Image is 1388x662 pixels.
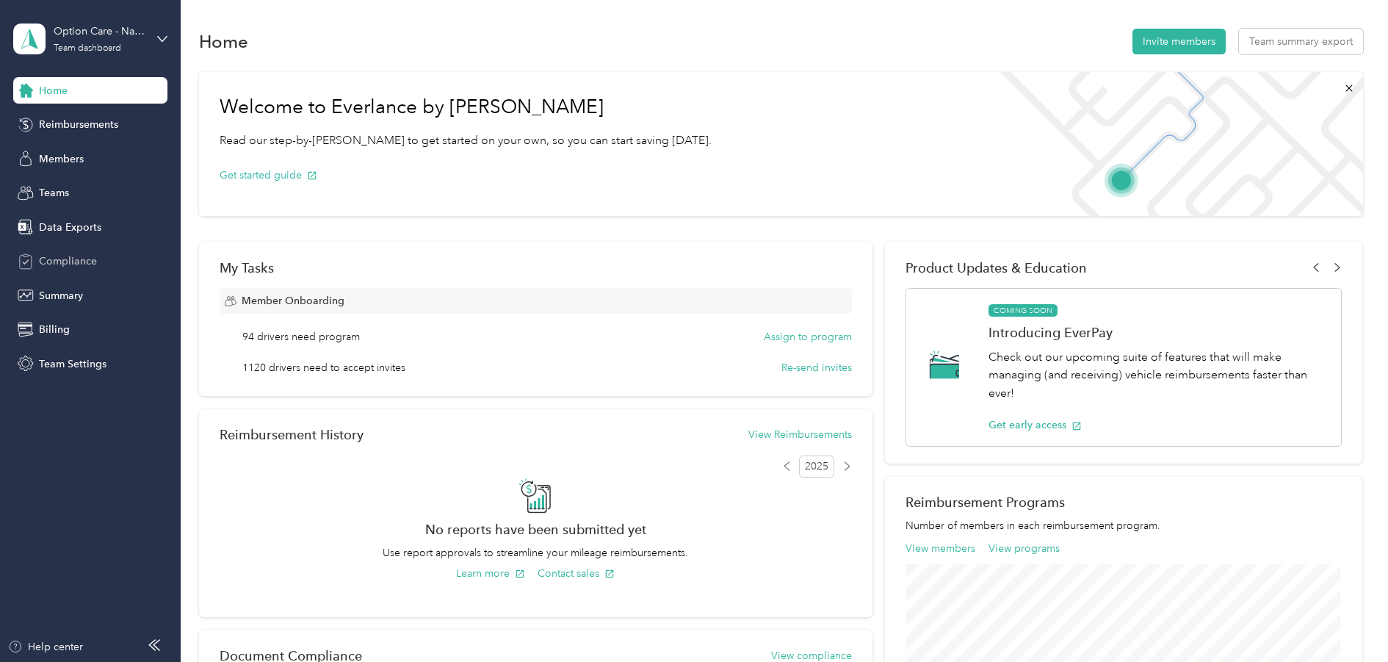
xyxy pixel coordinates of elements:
[986,72,1362,216] img: Welcome to everlance
[39,356,106,372] span: Team Settings
[906,518,1342,533] p: Number of members in each reimbursement program.
[220,260,852,276] div: My Tasks
[54,44,121,53] div: Team dashboard
[39,117,118,132] span: Reimbursements
[988,325,1326,340] h1: Introducing EverPay
[748,427,852,442] button: View Reimbursements
[220,522,852,537] h2: No reports have been submitted yet
[988,348,1326,403] p: Check out our upcoming suite of features that will make managing (and receiving) vehicle reimburs...
[220,96,712,119] h1: Welcome to Everlance by [PERSON_NAME]
[8,639,83,655] button: Help center
[1306,580,1388,662] iframe: Everlance-gr Chat Button Frame
[906,541,975,556] button: View members
[39,151,84,167] span: Members
[39,220,101,235] span: Data Exports
[1239,29,1363,54] button: Team summary export
[242,293,344,309] span: Member Onboarding
[906,494,1342,510] h2: Reimbursement Programs
[39,253,97,269] span: Compliance
[39,185,69,201] span: Teams
[1132,29,1226,54] button: Invite members
[242,360,405,375] span: 1120 drivers need to accept invites
[456,566,525,581] button: Learn more
[799,456,834,478] span: 2025
[199,34,248,49] h1: Home
[220,427,364,442] h2: Reimbursement History
[39,322,70,337] span: Billing
[220,168,317,183] button: Get started guide
[39,83,68,98] span: Home
[988,304,1058,317] span: COMING SOON
[538,566,615,581] button: Contact sales
[906,260,1087,276] span: Product Updates & Education
[781,360,852,375] button: Re-send invites
[988,541,1060,556] button: View programs
[242,329,360,345] span: 94 drivers need program
[54,24,145,39] div: Option Care - Naven Health
[39,288,83,303] span: Summary
[220,132,712,150] p: Read our step-by-[PERSON_NAME] to get started on your own, so you can start saving [DATE].
[764,329,852,345] button: Assign to program
[988,417,1082,433] button: Get early access
[220,545,852,561] p: Use report approvals to streamline your mileage reimbursements.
